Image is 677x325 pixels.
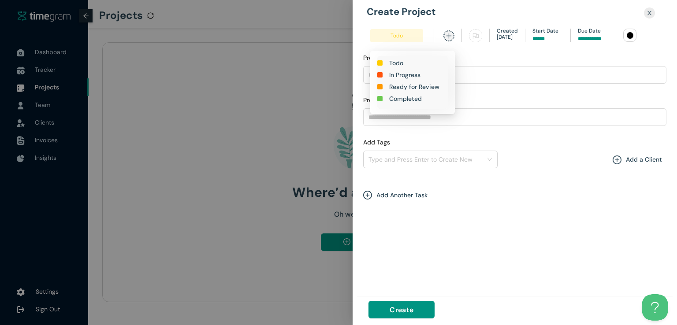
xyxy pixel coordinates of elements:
h1: Created [497,29,518,33]
h1: [DATE] [497,33,518,41]
h1: Start Date [532,29,563,33]
button: Close [641,7,658,19]
h1: In Progress [389,70,420,80]
input: Project Description [363,108,666,126]
h1: Due Date [578,29,609,33]
span: plus-circle [613,155,626,164]
label: Project Name [363,53,403,63]
input: Project Name [363,66,666,84]
h1: Completed [389,94,422,103]
label: Add Tags [363,138,390,147]
h1: Create Project [367,7,663,17]
h1: Add a Client [626,155,662,164]
span: Create [390,304,413,315]
h1: Ready for Review [389,82,439,92]
span: Todo [370,29,423,42]
input: Add Tags [368,154,370,165]
div: plus-circleAdd a Client [613,155,662,167]
div: plus-circleAdd Another Task [363,190,428,200]
button: Create [368,301,435,318]
h1: Add Another Task [376,190,428,200]
label: Project Description [363,96,420,105]
span: flag [469,29,482,42]
span: plus [443,30,454,41]
span: plus-circle [363,191,376,199]
iframe: Toggle Customer Support [642,294,668,321]
span: close [647,10,652,16]
h1: Todo [389,58,403,68]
